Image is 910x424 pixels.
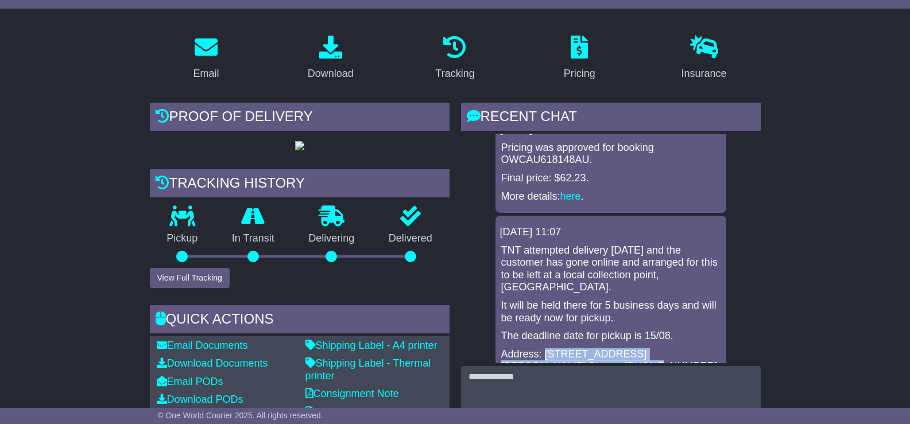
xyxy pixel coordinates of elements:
[305,340,437,351] a: Shipping Label - A4 printer
[157,394,243,405] a: Download PODs
[501,330,721,343] p: The deadline date for pickup is 15/08.
[305,388,399,399] a: Consignment Note
[150,305,450,336] div: Quick Actions
[501,142,721,166] p: Pricing was approved for booking OWCAU618148AU.
[681,66,727,81] div: Insurance
[157,340,248,351] a: Email Documents
[564,66,595,81] div: Pricing
[371,232,450,245] p: Delivered
[435,66,474,81] div: Tracking
[185,32,226,85] a: Email
[501,299,721,324] p: It will be held there for 5 business days and will be ready now for pickup.
[157,357,268,369] a: Download Documents
[292,232,372,245] p: Delivering
[300,32,361,85] a: Download
[157,411,323,420] span: © One World Courier 2025. All rights reserved.
[461,103,761,134] div: RECENT CHAT
[501,172,721,185] p: Final price: $62.23.
[500,226,722,239] div: [DATE] 11:07
[305,406,417,418] a: Original Address Label
[305,357,431,382] a: Shipping Label - Thermal printer
[501,190,721,203] p: More details: .
[193,66,219,81] div: Email
[556,32,603,85] a: Pricing
[501,244,721,294] p: TNT attempted delivery [DATE] and the customer has gone online and arranged for this to be left a...
[150,268,230,288] button: View Full Tracking
[428,32,482,85] a: Tracking
[308,66,354,81] div: Download
[215,232,292,245] p: In Transit
[150,103,450,134] div: Proof of Delivery
[150,232,215,245] p: Pickup
[674,32,734,85] a: Insurance
[295,141,304,150] img: GetPodImage
[150,169,450,200] div: Tracking history
[560,190,581,202] a: here
[501,348,721,373] p: Address: [STREET_ADDRESS][PERSON_NAME] Phone: [PHONE_NUMBER]
[157,376,223,387] a: Email PODs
